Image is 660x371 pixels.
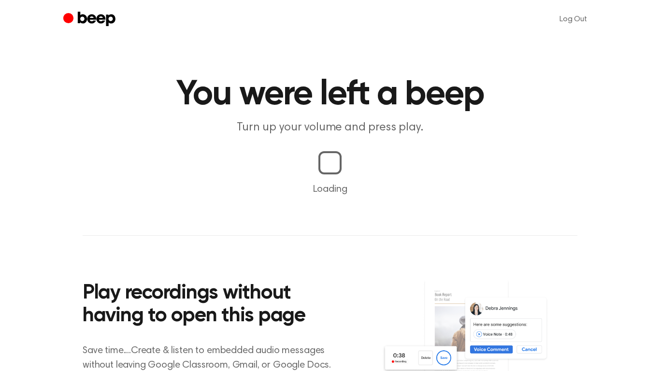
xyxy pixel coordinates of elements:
[83,77,577,112] h1: You were left a beep
[83,282,343,328] h2: Play recordings without having to open this page
[144,120,516,136] p: Turn up your volume and press play.
[12,182,648,197] p: Loading
[63,10,118,29] a: Beep
[550,8,597,31] a: Log Out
